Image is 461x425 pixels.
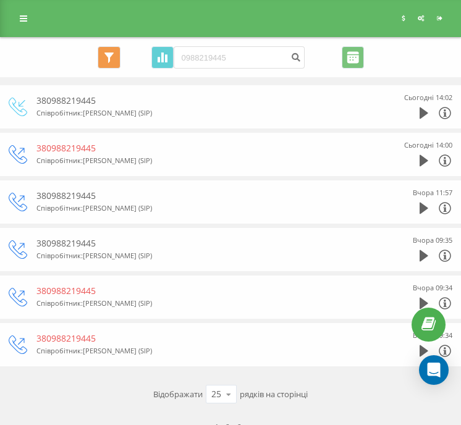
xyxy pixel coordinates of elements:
div: 380988219445 [36,190,372,202]
div: Співробітник : [PERSON_NAME] (SIP) [36,107,372,119]
div: Співробітник : [PERSON_NAME] (SIP) [36,154,372,167]
div: 380988219445 [36,332,372,345]
input: Пошук за номером [174,46,305,69]
div: Співробітник : [PERSON_NAME] (SIP) [36,345,372,357]
div: Вчора 09:34 [413,282,452,294]
div: Співробітник : [PERSON_NAME] (SIP) [36,297,372,309]
div: 25 [211,388,221,400]
div: 380988219445 [36,237,372,250]
div: Співробітник : [PERSON_NAME] (SIP) [36,202,372,214]
div: Вчора 09:35 [413,234,452,246]
span: Відображати [153,388,203,400]
div: Співробітник : [PERSON_NAME] (SIP) [36,250,372,262]
div: 380988219445 [36,285,372,297]
div: Сьогодні 14:00 [404,139,452,151]
span: рядків на сторінці [240,388,308,400]
div: 380988219445 [36,95,372,107]
div: 380988219445 [36,142,372,154]
div: Вчора 11:57 [413,187,452,199]
div: Сьогодні 14:02 [404,91,452,104]
div: Open Intercom Messenger [419,355,449,385]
